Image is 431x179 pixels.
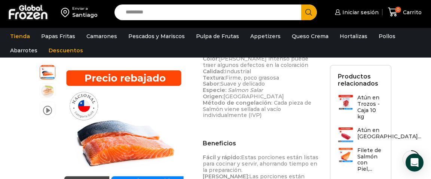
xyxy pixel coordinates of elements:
[386,3,424,21] a: 0 Carrito
[336,29,371,43] a: Hortalizas
[125,29,189,43] a: Pescados y Mariscos
[83,29,121,43] a: Camarones
[203,68,225,75] strong: Calidad:
[203,87,226,93] strong: Especie:
[375,29,399,43] a: Pollos
[6,43,41,58] a: Abarrotes
[338,127,421,143] a: Atún en [GEOGRAPHIC_DATA]...
[357,127,421,140] h3: Atún en [GEOGRAPHIC_DATA]...
[6,29,34,43] a: Tienda
[357,147,383,172] h3: Filete de Salmón con Piel,...
[301,4,317,20] button: Search button
[338,147,383,176] a: Filete de Salmón con Piel,...
[72,6,98,11] div: Enviar a
[228,87,263,93] em: Salmon Salar
[203,154,241,161] strong: Fácil y rápido:
[40,64,55,79] span: salmon porcion
[203,99,271,106] strong: Método de congelación
[338,73,383,87] h2: Productos relacionados
[61,6,72,19] img: address-field-icon.svg
[395,7,401,13] span: 0
[357,95,383,120] h3: Atún en Trozos - Caja 10 kg
[333,5,379,20] a: Iniciar sesión
[45,43,87,58] a: Descuentos
[406,154,424,172] div: Open Intercom Messenger
[247,29,284,43] a: Appetizers
[72,11,98,19] div: Santiago
[40,84,55,99] span: plato-salmon
[288,29,332,43] a: Queso Crema
[401,9,422,16] span: Carrito
[37,29,79,43] a: Papas Fritas
[203,80,220,87] strong: Sabor:
[203,74,225,81] strong: Textura:
[338,95,383,123] a: Atún en Trozos - Caja 10 kg
[203,55,219,62] strong: Color:
[203,12,319,119] p: 180 g a 220 g por porción Crudo, congelado 5 kg por caja 22 a 27 porciones aprox. Porciones indiv...
[192,29,243,43] a: Pulpa de Frutas
[340,9,379,16] span: Iniciar sesión
[203,93,223,100] strong: Origen:
[203,140,319,147] h2: Beneficios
